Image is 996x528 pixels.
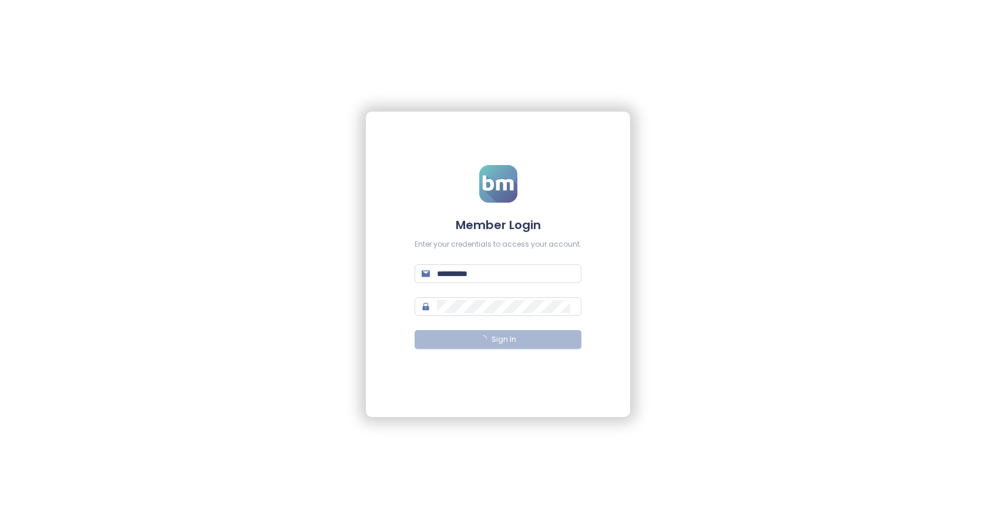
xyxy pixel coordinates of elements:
img: logo [479,165,517,203]
button: Sign In [415,330,581,349]
div: Enter your credentials to access your account. [415,239,581,250]
span: mail [422,270,430,278]
span: loading [479,334,487,343]
span: lock [422,302,430,311]
span: Sign In [492,334,516,345]
h4: Member Login [415,217,581,233]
